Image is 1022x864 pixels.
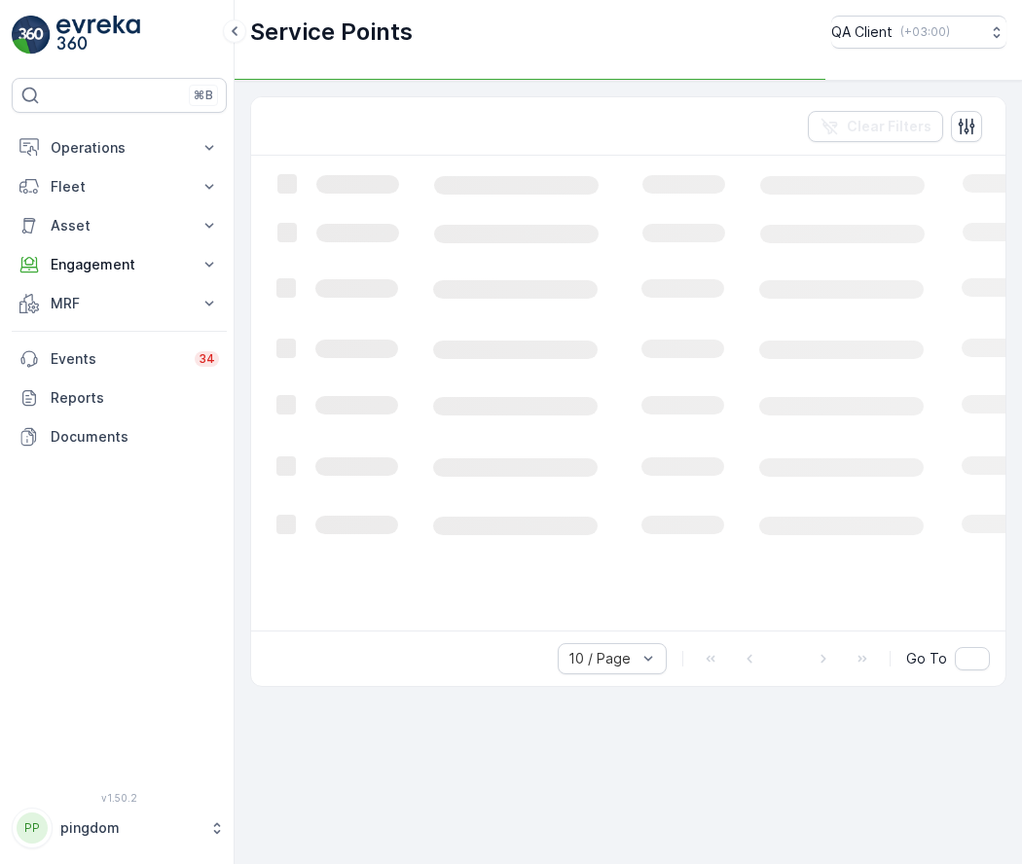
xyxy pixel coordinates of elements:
[12,16,51,54] img: logo
[51,388,219,408] p: Reports
[906,649,947,668] span: Go To
[831,16,1006,49] button: QA Client(+03:00)
[56,16,140,54] img: logo_light-DOdMpM7g.png
[60,818,200,838] p: pingdom
[194,88,213,103] p: ⌘B
[12,128,227,167] button: Operations
[831,22,893,42] p: QA Client
[12,284,227,323] button: MRF
[12,167,227,206] button: Fleet
[847,117,931,136] p: Clear Filters
[51,138,188,158] p: Operations
[12,808,227,848] button: PPpingdom
[12,245,227,284] button: Engagement
[199,351,215,367] p: 34
[51,255,188,274] p: Engagement
[51,349,183,369] p: Events
[12,378,227,417] a: Reports
[12,206,227,245] button: Asset
[17,812,48,844] div: PP
[12,792,227,804] span: v 1.50.2
[51,294,188,313] p: MRF
[51,216,188,235] p: Asset
[51,177,188,197] p: Fleet
[250,17,413,48] p: Service Points
[12,340,227,378] a: Events34
[12,417,227,456] a: Documents
[808,111,943,142] button: Clear Filters
[900,24,950,40] p: ( +03:00 )
[51,427,219,447] p: Documents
